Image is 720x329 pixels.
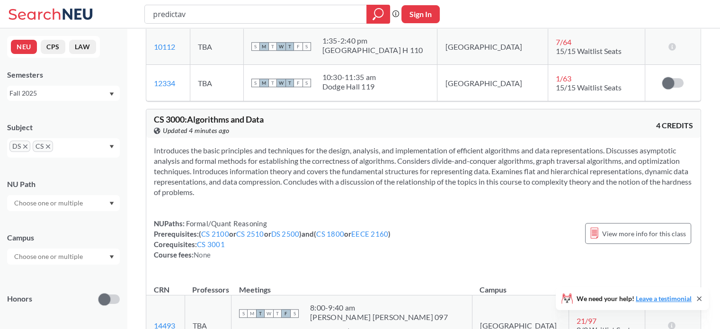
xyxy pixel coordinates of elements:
td: TBA [190,28,243,65]
a: CS 3001 [197,240,225,249]
span: W [277,42,285,51]
span: View more info for this class [602,228,686,240]
td: [GEOGRAPHIC_DATA] [437,28,548,65]
div: Campus [7,232,120,243]
span: S [290,309,299,318]
a: DS 2500 [271,230,300,238]
span: T [268,79,277,87]
span: 15/15 Waitlist Seats [556,46,622,55]
span: CS 3000 : Algorithms and Data [154,114,264,124]
div: Fall 2025Dropdown arrow [7,86,120,101]
span: We need your help! [577,295,692,302]
th: Meetings [231,275,472,295]
svg: Dropdown arrow [109,202,114,205]
div: Semesters [7,70,120,80]
div: [GEOGRAPHIC_DATA] H 110 [322,45,423,55]
svg: Dropdown arrow [109,255,114,259]
button: CPS [41,40,65,54]
div: Dropdown arrow [7,195,120,211]
span: T [268,42,277,51]
div: Dropdown arrow [7,249,120,265]
div: 10:30 - 11:35 am [322,72,376,82]
div: Fall 2025 [9,88,108,98]
span: Formal/Quant Reasoning [185,219,267,228]
span: M [248,309,256,318]
div: magnifying glass [366,5,390,24]
div: Subject [7,122,120,133]
span: S [302,79,311,87]
span: F [294,42,302,51]
span: M [260,42,268,51]
span: F [282,309,290,318]
span: S [239,309,248,318]
a: 10112 [154,42,175,51]
button: NEU [11,40,37,54]
a: 12334 [154,79,175,88]
th: Campus [472,275,569,295]
span: 21 / 97 [577,316,596,325]
input: Choose one or multiple [9,251,89,262]
th: Professors [185,275,231,295]
div: NUPaths: Prerequisites: ( or or ) and ( or ) Corequisites: Course fees: [154,218,391,260]
span: S [251,79,260,87]
span: W [277,79,285,87]
div: DSX to remove pillCSX to remove pillDropdown arrow [7,138,120,158]
td: TBA [190,65,243,101]
input: Class, professor, course number, "phrase" [152,6,360,22]
div: Dodge Hall 119 [322,82,376,91]
a: CS 2100 [201,230,229,238]
section: Introduces the basic principles and techniques for the design, analysis, and implementation of ef... [154,145,693,197]
a: CS 2510 [236,230,264,238]
svg: Dropdown arrow [109,92,114,96]
span: S [251,42,260,51]
span: T [285,79,294,87]
span: W [265,309,273,318]
span: T [285,42,294,51]
div: 8:00 - 9:40 am [310,303,448,312]
th: Notifications [645,275,700,295]
span: S [302,42,311,51]
span: M [260,79,268,87]
span: CSX to remove pill [33,141,53,152]
div: 1:35 - 2:40 pm [322,36,423,45]
input: Choose one or multiple [9,197,89,209]
div: CRN [154,285,169,295]
span: 1 / 63 [556,74,571,83]
span: 7 / 64 [556,37,571,46]
svg: Dropdown arrow [109,145,114,149]
th: Seats [569,275,645,295]
p: Honors [7,293,32,304]
span: T [273,309,282,318]
span: Updated 4 minutes ago [163,125,230,136]
svg: X to remove pill [23,144,27,149]
span: DSX to remove pill [9,141,30,152]
div: NU Path [7,179,120,189]
div: [PERSON_NAME] [PERSON_NAME] 097 [310,312,448,322]
span: None [194,250,211,259]
span: 15/15 Waitlist Seats [556,83,622,92]
a: Leave a testimonial [636,294,692,302]
span: 4 CREDITS [656,120,693,131]
button: Sign In [401,5,440,23]
span: T [256,309,265,318]
a: EECE 2160 [351,230,388,238]
span: F [294,79,302,87]
button: LAW [69,40,96,54]
a: CS 1800 [316,230,344,238]
svg: X to remove pill [46,144,50,149]
svg: magnifying glass [373,8,384,21]
td: [GEOGRAPHIC_DATA] [437,65,548,101]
